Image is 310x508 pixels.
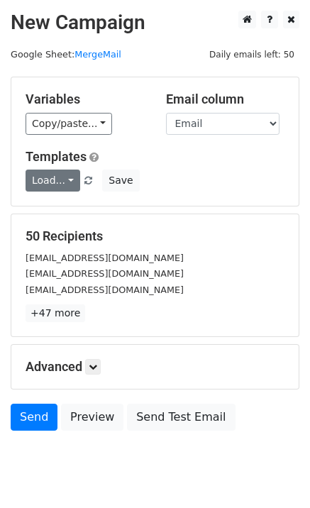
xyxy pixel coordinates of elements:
[74,49,121,60] a: MergeMail
[102,170,139,192] button: Save
[26,228,284,244] h5: 50 Recipients
[26,304,85,322] a: +47 more
[26,170,80,192] a: Load...
[204,47,299,62] span: Daily emails left: 50
[204,49,299,60] a: Daily emails left: 50
[61,404,123,431] a: Preview
[166,92,285,107] h5: Email column
[11,11,299,35] h2: New Campaign
[11,404,57,431] a: Send
[239,440,310,508] iframe: Chat Widget
[26,285,184,295] small: [EMAIL_ADDRESS][DOMAIN_NAME]
[26,359,284,375] h5: Advanced
[26,113,112,135] a: Copy/paste...
[11,49,121,60] small: Google Sheet:
[26,92,145,107] h5: Variables
[26,149,87,164] a: Templates
[26,253,184,263] small: [EMAIL_ADDRESS][DOMAIN_NAME]
[127,404,235,431] a: Send Test Email
[26,268,184,279] small: [EMAIL_ADDRESS][DOMAIN_NAME]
